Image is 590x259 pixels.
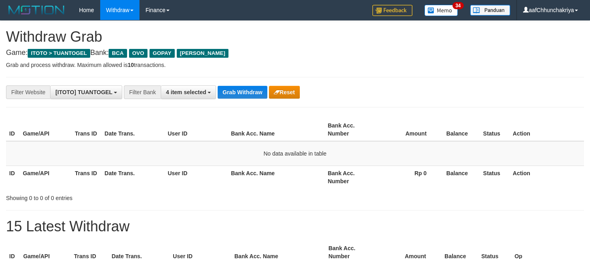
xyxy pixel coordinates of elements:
span: OVO [129,49,147,58]
img: Button%20Memo.svg [424,5,458,16]
th: Balance [438,166,480,188]
td: No data available in table [6,141,584,166]
strong: 10 [127,62,134,68]
th: User ID [165,118,228,141]
img: MOTION_logo.png [6,4,67,16]
div: Showing 0 to 0 of 0 entries [6,191,240,202]
h4: Game: Bank: [6,49,584,57]
h1: 15 Latest Withdraw [6,219,584,235]
th: User ID [165,166,228,188]
th: Date Trans. [101,166,165,188]
th: ID [6,118,20,141]
th: ID [6,166,20,188]
span: BCA [109,49,127,58]
th: Action [509,118,584,141]
p: Grab and process withdraw. Maximum allowed is transactions. [6,61,584,69]
th: Rp 0 [377,166,439,188]
h1: Withdraw Grab [6,29,584,45]
th: Bank Acc. Number [325,166,377,188]
img: Feedback.jpg [372,5,412,16]
span: ITOTO > TUANTOGEL [28,49,90,58]
th: Date Trans. [101,118,165,141]
th: Balance [438,118,480,141]
th: Action [509,166,584,188]
span: 4 item selected [166,89,206,95]
button: [ITOTO] TUANTOGEL [50,85,122,99]
th: Game/API [20,166,72,188]
button: 4 item selected [161,85,216,99]
span: 34 [453,2,463,9]
th: Status [480,118,509,141]
button: Grab Withdraw [218,86,267,99]
th: Game/API [20,118,72,141]
span: [PERSON_NAME] [177,49,228,58]
th: Trans ID [72,118,101,141]
th: Bank Acc. Name [228,118,324,141]
span: GOPAY [150,49,175,58]
th: Status [480,166,509,188]
span: [ITOTO] TUANTOGEL [55,89,112,95]
th: Bank Acc. Name [228,166,324,188]
th: Amount [377,118,439,141]
button: Reset [269,86,300,99]
th: Bank Acc. Number [325,118,377,141]
div: Filter Website [6,85,50,99]
div: Filter Bank [124,85,161,99]
th: Trans ID [72,166,101,188]
img: panduan.png [470,5,510,16]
